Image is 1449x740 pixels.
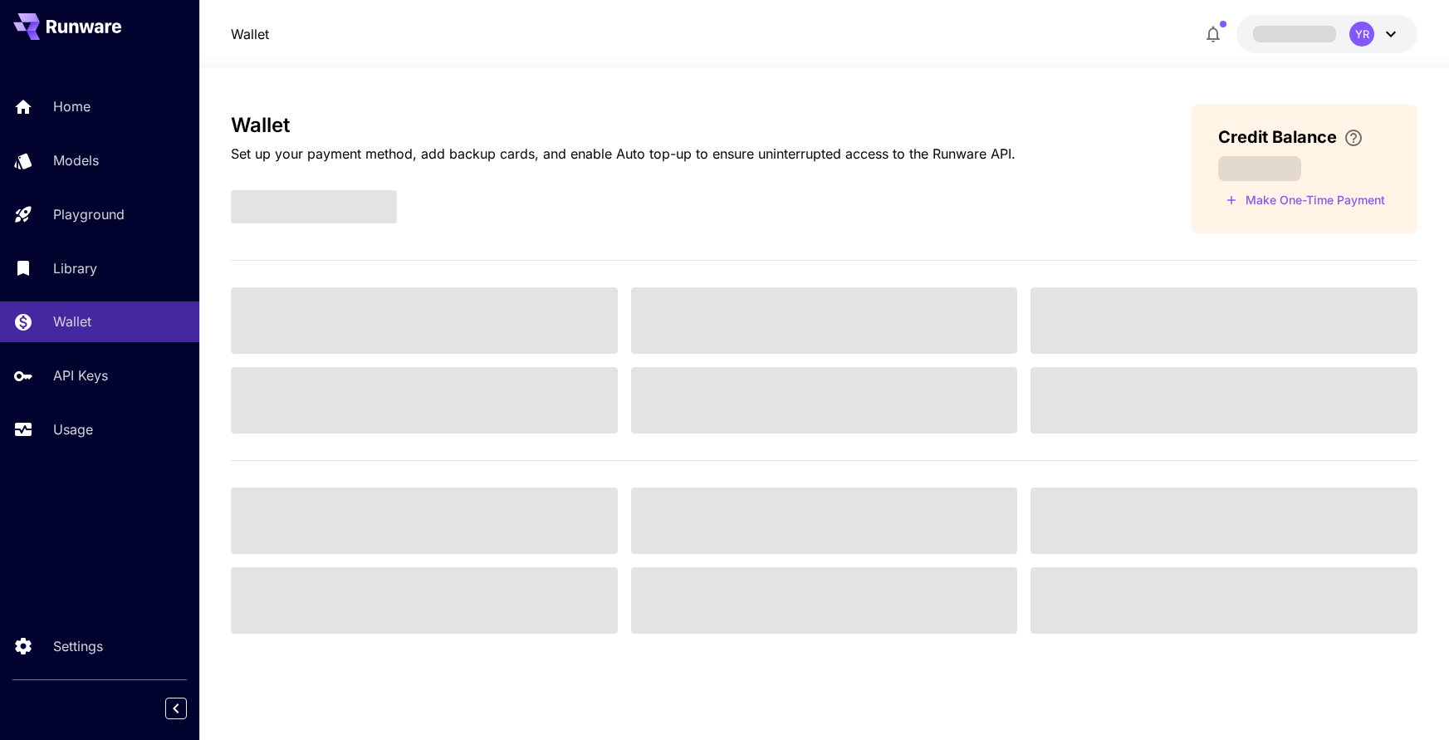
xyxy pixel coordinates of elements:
button: Enter your card details and choose an Auto top-up amount to avoid service interruptions. We'll au... [1337,128,1370,148]
button: Make a one-time, non-recurring payment [1218,188,1393,213]
div: YR [1349,22,1374,47]
p: Wallet [53,311,91,331]
p: Home [53,96,91,116]
a: Wallet [231,24,269,44]
h3: Wallet [231,114,1016,137]
p: API Keys [53,365,108,385]
nav: breadcrumb [231,24,269,44]
div: Collapse sidebar [178,693,199,723]
p: Models [53,150,99,170]
p: Usage [53,419,93,439]
button: Collapse sidebar [165,698,187,719]
p: Settings [53,636,103,656]
button: YR [1236,15,1417,53]
span: Credit Balance [1218,125,1337,149]
p: Set up your payment method, add backup cards, and enable Auto top-up to ensure uninterrupted acce... [231,144,1016,164]
p: Library [53,258,97,278]
p: Playground [53,204,125,224]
